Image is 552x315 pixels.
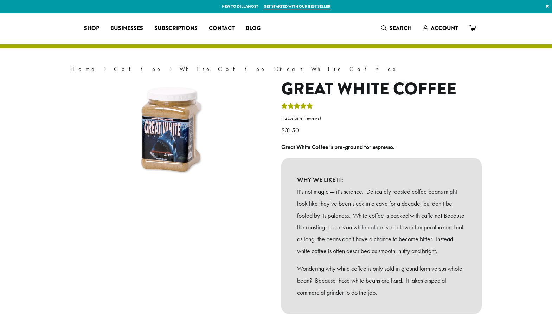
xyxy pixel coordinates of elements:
[209,24,235,33] span: Contact
[297,174,466,186] b: WHY WE LIKE IT:
[264,4,330,9] a: Get started with our best seller
[297,263,466,298] p: Wondering why white coffee is only sold in ground form versus whole bean? Because those white bea...
[84,24,99,33] span: Shop
[281,126,301,134] bdi: 31.50
[281,79,482,99] h1: Great White Coffee
[154,24,198,33] span: Subscriptions
[281,115,482,122] a: (12customer reviews)
[376,22,417,34] a: Search
[70,65,96,73] a: Home
[78,23,105,34] a: Shop
[274,63,276,73] span: ›
[114,65,162,73] a: Coffee
[281,143,394,151] b: Great White Coffee is pre-ground for espresso.
[390,24,412,32] span: Search
[431,24,458,32] span: Account
[281,102,313,112] div: Rated 5.00 out of 5
[246,24,261,33] span: Blog
[70,65,482,73] nav: Breadcrumb
[104,63,106,73] span: ›
[118,79,223,184] img: Great White Coffee
[281,126,285,134] span: $
[169,63,172,73] span: ›
[110,24,143,33] span: Businesses
[180,65,266,73] a: White Coffee
[283,115,288,121] span: 12
[297,186,466,257] p: It’s not magic — it’s science. Delicately roasted coffee beans might look like they’ve been stuck...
